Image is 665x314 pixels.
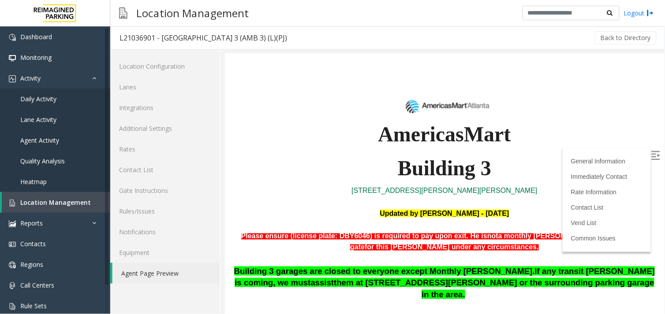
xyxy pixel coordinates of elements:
img: 'icon' [9,262,16,269]
span: Please ensure (license plate: DBY6046) is required to pay upon exit. He is [16,178,262,186]
span: Building 3 garages are closed to everyone except Monthly [PERSON_NAME]. [9,213,310,222]
a: Equipment [110,242,220,263]
a: General Information [346,104,401,111]
span: Heatmap [20,177,47,186]
span: for this [PERSON_NAME] under any circumstances. [140,189,314,197]
a: Lanes [110,77,220,97]
a: Integrations [110,97,220,118]
span: AmericasMart [153,69,286,92]
a: Rates [110,139,220,159]
font: Updated by [PERSON_NAME] - [DATE] [155,156,284,163]
div: L21036901 - [GEOGRAPHIC_DATA] 3 (AMB 3) (L)(PJ) [120,32,287,44]
span: a monthly [PERSON_NAME]. [273,178,370,186]
img: 'icon' [9,303,16,310]
a: Gate Instructions [110,180,220,201]
span: Activity [20,74,41,82]
span: Reports [20,219,43,227]
a: Notifications [110,222,220,242]
span: Quality Analysis [20,157,65,165]
a: Contact List [346,150,379,157]
img: 'icon' [9,199,16,207]
img: 'icon' [9,34,16,41]
a: Rules/Issues [110,201,220,222]
img: 1e4c05cc1fe44dd4a83f933b26cf0698.jpg [175,43,265,64]
span: Lane Activity [20,115,56,124]
span: Call Centers [20,281,54,289]
a: Contact List [110,159,220,180]
img: 'icon' [9,282,16,289]
a: Logout [624,8,654,18]
span: them at [STREET_ADDRESS][PERSON_NAME] or the surrounding parking garage in the area. [109,224,430,245]
span: Rule Sets [20,302,47,310]
a: Common Issues [346,181,391,188]
a: Vend List [346,166,372,173]
span: not [262,178,273,186]
img: logout [647,8,654,18]
span: Agent Activity [20,136,59,144]
span: assist [86,224,109,233]
img: 'icon' [9,241,16,248]
a: Rate Information [346,135,392,142]
a: Location Configuration [110,56,220,77]
img: 'icon' [9,55,16,62]
a: Immediately Contact [346,119,403,126]
img: Open/Close Sidebar Menu [426,97,435,106]
a: Additional Settings [110,118,220,139]
h3: Location Management [132,2,253,24]
span: Dashboard [20,33,52,41]
span: Daily Activity [20,95,56,103]
a: Agent Page Preview [112,263,220,284]
img: pageIcon [119,2,127,24]
button: Back to Directory [595,31,657,44]
span: Building 3 [173,103,266,126]
span: Contacts [20,240,46,248]
img: 'icon' [9,75,16,82]
span: Regions [20,260,43,269]
span: Location Management [20,198,91,207]
img: 'icon' [9,220,16,227]
a: [STREET_ADDRESS][PERSON_NAME][PERSON_NAME] [127,133,312,140]
a: Location Management [2,192,110,213]
span: Monitoring [20,53,52,62]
